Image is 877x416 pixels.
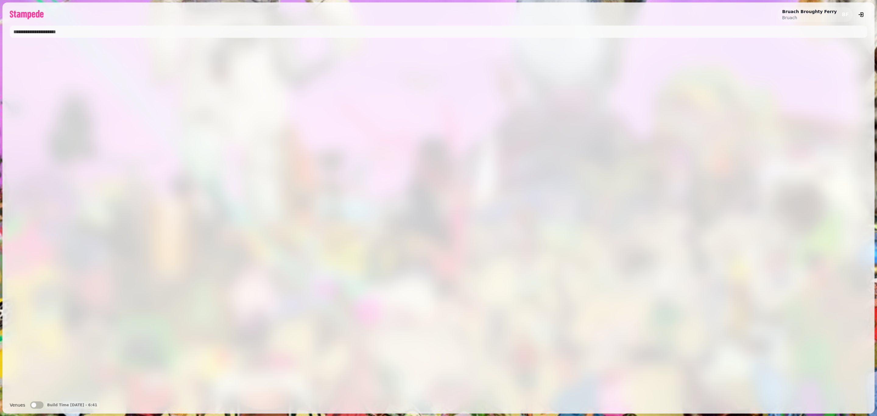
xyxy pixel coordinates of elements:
[782,9,837,15] h2: Bruach Broughty Ferry
[855,9,867,21] button: logout
[782,15,837,21] p: Bruach
[10,10,44,19] img: logo
[10,401,25,409] label: Venues
[47,403,97,407] p: Build Time [DATE] - 6:41
[842,12,849,17] span: BF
